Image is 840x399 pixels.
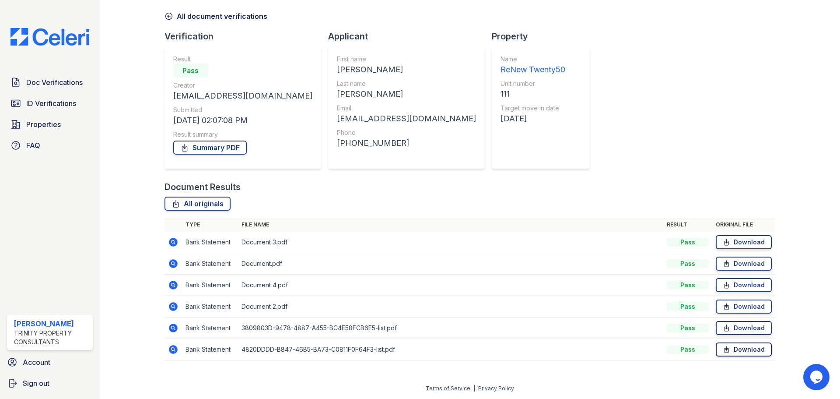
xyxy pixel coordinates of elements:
td: Bank Statement [182,318,238,339]
div: First name [337,55,476,64]
div: Verification [164,30,328,42]
div: [PERSON_NAME] [337,88,476,100]
div: ReNew Twenty50 [500,64,565,76]
a: Download [716,343,772,357]
a: Summary PDF [173,141,247,155]
div: Result [173,55,312,64]
td: Bank Statement [182,232,238,253]
span: Sign out [23,378,49,388]
iframe: chat widget [803,364,831,390]
td: Document 3.pdf [238,232,663,253]
th: Original file [712,218,775,232]
div: Phone [337,128,476,137]
div: Pass [667,345,709,354]
a: Download [716,321,772,335]
div: Pass [667,324,709,332]
div: Trinity Property Consultants [14,329,89,346]
span: Properties [26,119,61,130]
span: ID Verifications [26,98,76,109]
div: Target move in date [500,104,565,113]
a: Sign out [3,374,96,392]
th: File name [238,218,663,232]
div: Last name [337,79,476,88]
a: Name ReNew Twenty50 [500,55,565,76]
div: Pass [173,64,208,78]
div: [DATE] [500,113,565,125]
td: Document.pdf [238,253,663,275]
div: Creator [173,81,312,90]
div: [EMAIL_ADDRESS][DOMAIN_NAME] [337,113,476,125]
div: Email [337,104,476,113]
a: Download [716,278,772,292]
td: Bank Statement [182,275,238,296]
th: Type [182,218,238,232]
a: Account [3,353,96,371]
div: [PERSON_NAME] [14,318,89,329]
a: Download [716,235,772,249]
div: Pass [667,238,709,247]
span: FAQ [26,140,40,151]
a: All document verifications [164,11,267,21]
div: Applicant [328,30,492,42]
span: Account [23,357,50,367]
div: Pass [667,281,709,290]
div: Property [492,30,597,42]
div: [DATE] 02:07:08 PM [173,114,312,127]
div: 111 [500,88,565,100]
td: Bank Statement [182,296,238,318]
td: 3809803D-9478-4887-A455-BC4E58FCB6E5-list.pdf [238,318,663,339]
div: Unit number [500,79,565,88]
span: Doc Verifications [26,77,83,88]
div: Result summary [173,130,312,139]
a: ID Verifications [7,95,93,112]
div: [PERSON_NAME] [337,64,476,76]
div: Pass [667,259,709,268]
td: Document 2.pdf [238,296,663,318]
td: Bank Statement [182,339,238,360]
th: Result [663,218,712,232]
td: 4820DDDD-B847-46B5-BA73-C0811F0F64F3-list.pdf [238,339,663,360]
a: Privacy Policy [478,385,514,392]
div: [EMAIL_ADDRESS][DOMAIN_NAME] [173,90,312,102]
img: CE_Logo_Blue-a8612792a0a2168367f1c8372b55b34899dd931a85d93a1a3d3e32e68fde9ad4.png [3,28,96,46]
a: FAQ [7,137,93,154]
a: Properties [7,116,93,133]
a: Terms of Service [426,385,470,392]
a: Download [716,257,772,271]
td: Bank Statement [182,253,238,275]
div: Document Results [164,181,241,193]
div: Pass [667,302,709,311]
div: Name [500,55,565,64]
div: [PHONE_NUMBER] [337,137,476,149]
a: Download [716,300,772,314]
a: All originals [164,197,231,211]
div: | [473,385,475,392]
td: Document 4.pdf [238,275,663,296]
a: Doc Verifications [7,74,93,91]
div: Submitted [173,106,312,114]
